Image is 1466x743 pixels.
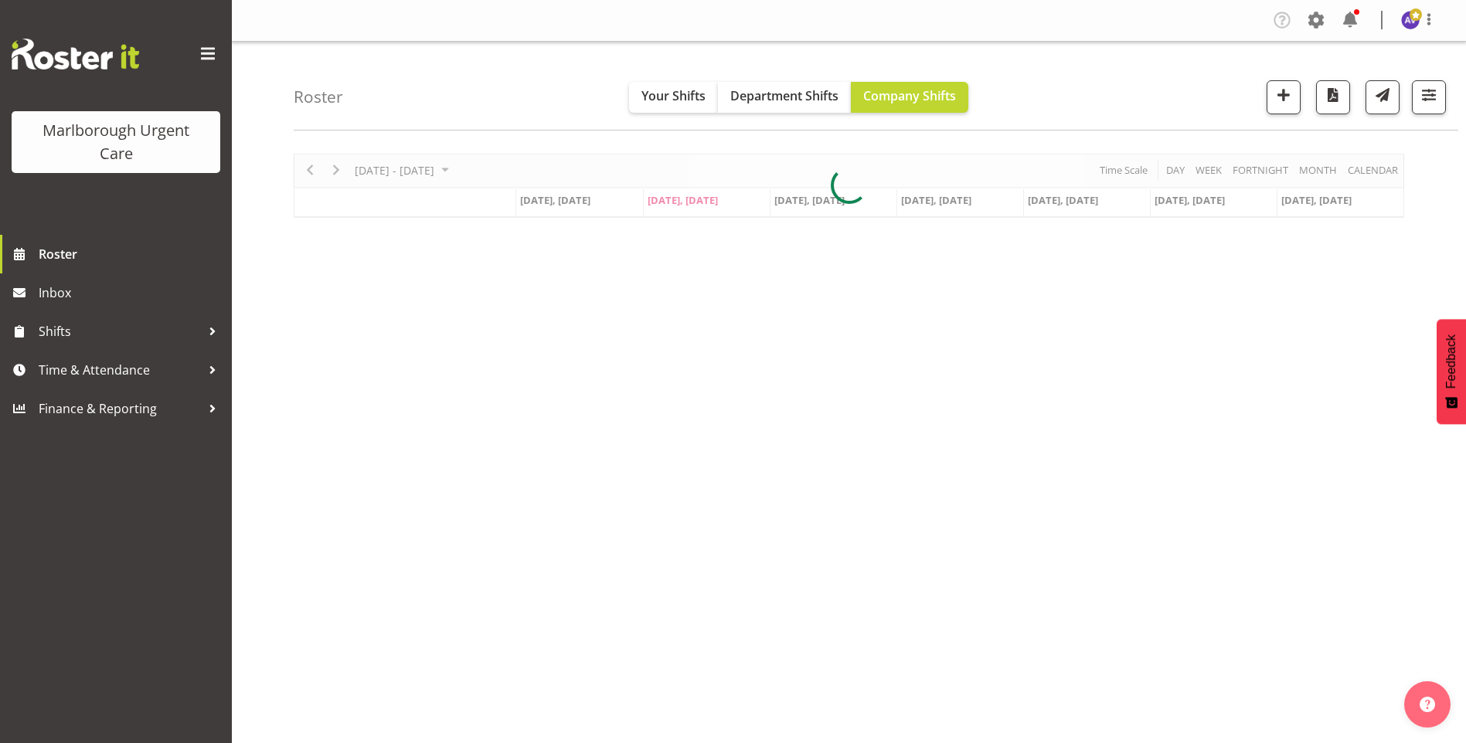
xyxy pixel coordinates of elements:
[39,281,224,304] span: Inbox
[1366,80,1400,114] button: Send a list of all shifts for the selected filtered period to all rostered employees.
[12,39,139,70] img: Rosterit website logo
[1412,80,1446,114] button: Filter Shifts
[730,87,838,104] span: Department Shifts
[27,119,205,165] div: Marlborough Urgent Care
[39,358,201,382] span: Time & Attendance
[1401,11,1420,29] img: amber-venning-slater11903.jpg
[1316,80,1350,114] button: Download a PDF of the roster according to the set date range.
[641,87,706,104] span: Your Shifts
[294,88,343,106] h4: Roster
[1267,80,1301,114] button: Add a new shift
[863,87,956,104] span: Company Shifts
[851,82,968,113] button: Company Shifts
[39,320,201,343] span: Shifts
[1420,697,1435,712] img: help-xxl-2.png
[39,243,224,266] span: Roster
[629,82,718,113] button: Your Shifts
[39,397,201,420] span: Finance & Reporting
[1437,319,1466,424] button: Feedback - Show survey
[1444,334,1458,388] span: Feedback
[718,82,851,113] button: Department Shifts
